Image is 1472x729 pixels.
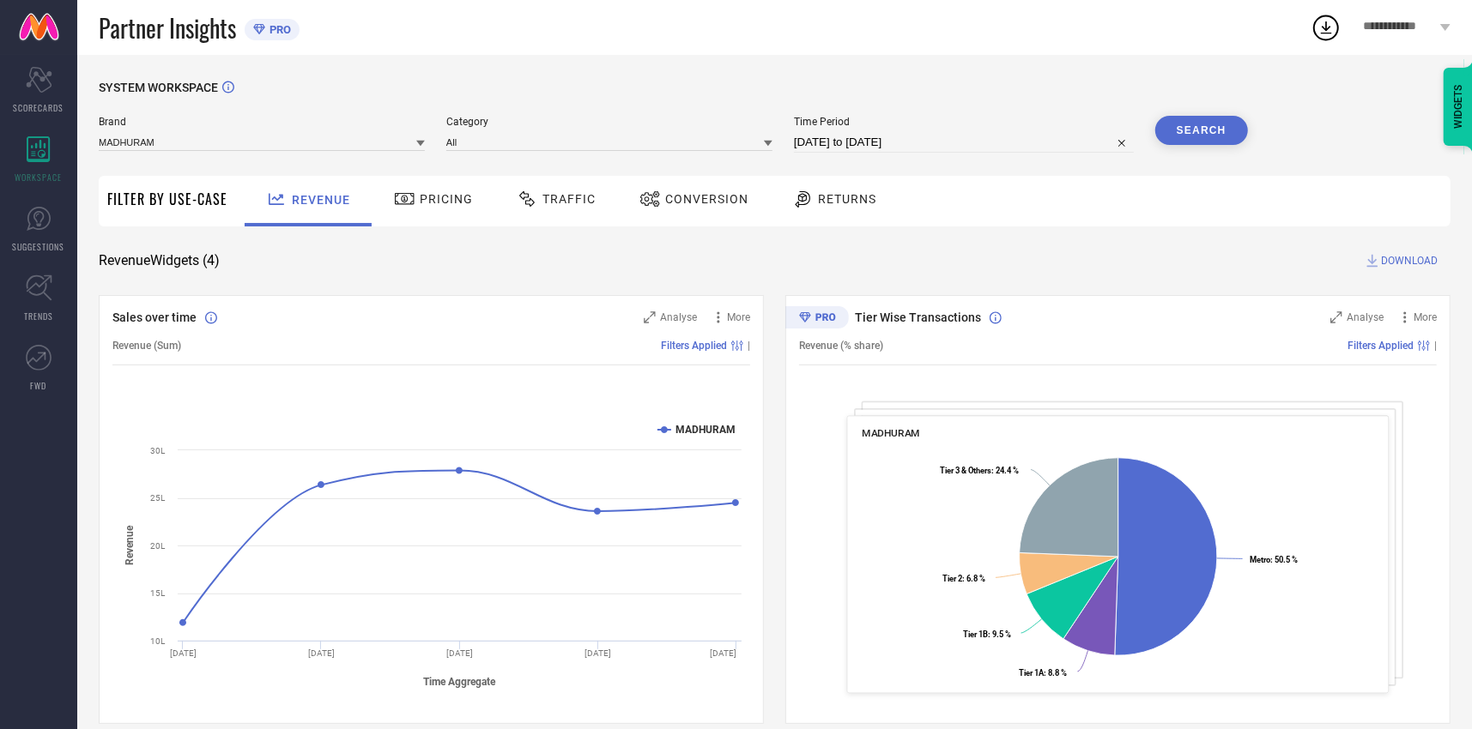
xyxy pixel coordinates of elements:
[785,306,849,332] div: Premium
[542,192,596,206] span: Traffic
[446,116,772,128] span: Category
[124,525,136,565] tspan: Revenue
[710,648,736,658] text: [DATE]
[14,101,64,114] span: SCORECARDS
[308,648,335,658] text: [DATE]
[99,252,220,269] span: Revenue Widgets ( 4 )
[818,192,876,206] span: Returns
[112,340,181,352] span: Revenue (Sum)
[941,467,992,476] tspan: Tier 3 & Others
[1381,252,1438,269] span: DOWNLOAD
[644,311,656,323] svg: Zoom
[265,23,291,36] span: PRO
[424,676,497,688] tspan: Time Aggregate
[150,636,166,646] text: 10L
[660,311,697,323] span: Analyse
[585,648,611,658] text: [DATE]
[99,81,218,94] span: SYSTEM WORKSPACE
[15,171,63,184] span: WORKSPACE
[1311,12,1342,43] div: Open download list
[665,192,748,206] span: Conversion
[942,574,985,583] text: : 6.8 %
[1348,340,1414,352] span: Filters Applied
[942,574,962,583] tspan: Tier 2
[170,648,197,658] text: [DATE]
[99,10,236,45] span: Partner Insights
[1434,340,1437,352] span: |
[794,132,1134,153] input: Select time period
[855,310,981,324] span: Tier Wise Transactions
[107,189,227,209] span: Filter By Use-Case
[112,310,197,324] span: Sales over time
[941,467,1020,476] text: : 24.4 %
[799,340,883,352] span: Revenue (% share)
[420,192,473,206] span: Pricing
[1330,311,1342,323] svg: Zoom
[99,116,425,128] span: Brand
[1414,311,1437,323] span: More
[1250,555,1298,564] text: : 50.5 %
[1155,116,1248,145] button: Search
[661,340,727,352] span: Filters Applied
[31,379,47,392] span: FWD
[863,427,920,439] span: MADHURAM
[292,193,350,207] span: Revenue
[446,648,473,658] text: [DATE]
[150,588,166,598] text: 15L
[1250,555,1270,564] tspan: Metro
[150,493,166,503] text: 25L
[748,340,750,352] span: |
[24,310,53,322] span: TRENDS
[675,424,736,436] text: MADHURAM
[1019,668,1045,678] tspan: Tier 1A
[13,240,65,253] span: SUGGESTIONS
[150,446,166,455] text: 30L
[794,116,1134,128] span: Time Period
[150,541,166,551] text: 20L
[963,630,1011,639] text: : 9.5 %
[727,311,750,323] span: More
[1019,668,1067,678] text: : 8.8 %
[963,630,988,639] tspan: Tier 1B
[1347,311,1384,323] span: Analyse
